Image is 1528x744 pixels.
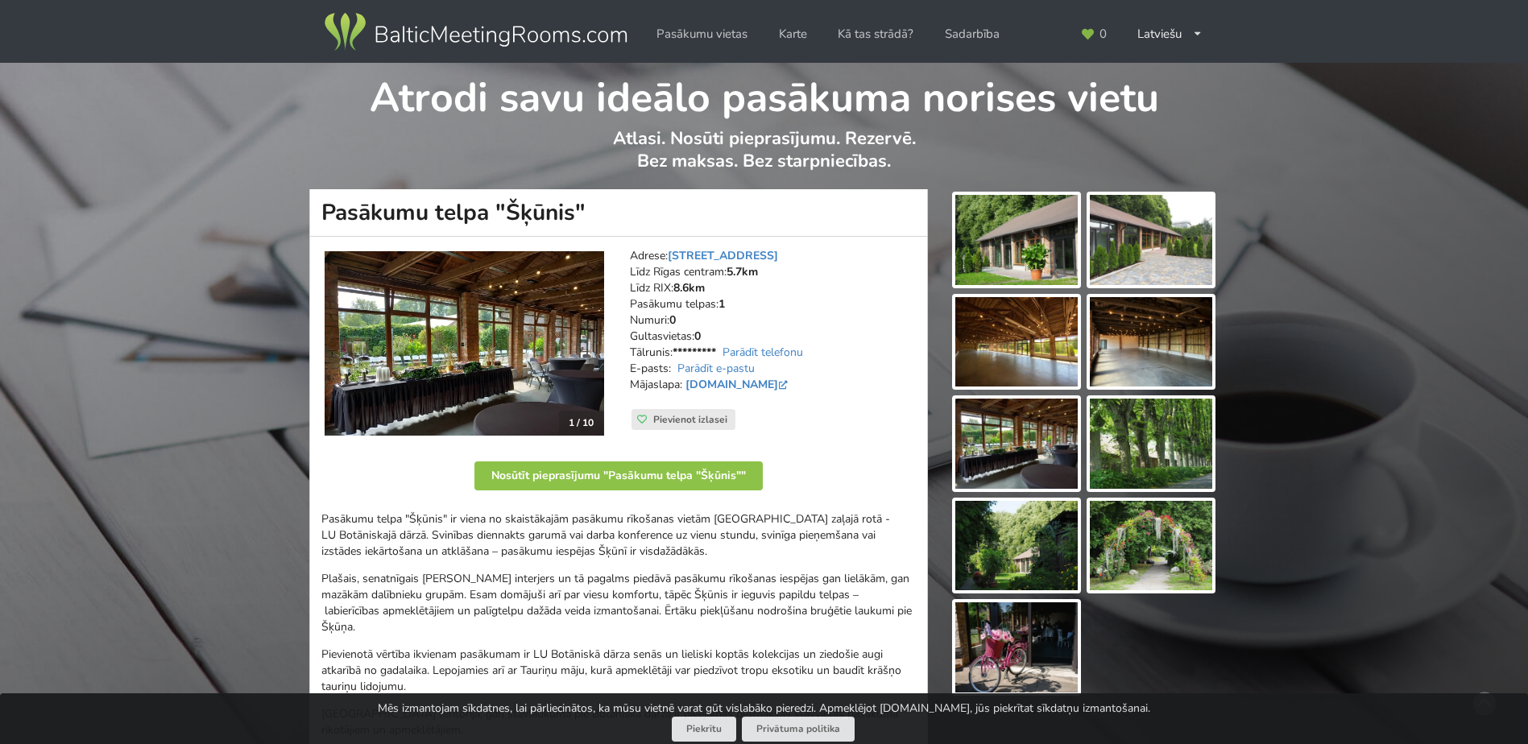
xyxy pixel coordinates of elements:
[955,602,1078,692] img: Pasākumu telpa "Šķūnis" | Rīga | Pasākumu vieta - galerijas bilde
[955,399,1078,489] img: Pasākumu telpa "Šķūnis" | Rīga | Pasākumu vieta - galerijas bilde
[934,19,1011,50] a: Sadarbība
[309,189,928,237] h1: Pasākumu telpa "Šķūnis"
[685,377,791,392] a: [DOMAIN_NAME]
[723,345,803,360] a: Parādīt telefonu
[321,647,916,695] p: Pievienotā vērtība ikvienam pasākumam ir LU Botāniskā dārza senās un lieliski koptās kolekcijas u...
[474,461,763,490] button: Nosūtīt pieprasījumu "Pasākumu telpa "Šķūnis""
[718,296,725,312] strong: 1
[321,571,916,635] p: Plašais, senatnīgais [PERSON_NAME] interjers un tā pagalms piedāvā pasākumu rīkošanas iespējas ga...
[1090,195,1212,285] img: Pasākumu telpa "Šķūnis" | Rīga | Pasākumu vieta - galerijas bilde
[1090,501,1212,591] img: Pasākumu telpa "Šķūnis" | Rīga | Pasākumu vieta - galerijas bilde
[325,251,604,436] img: Neierastas vietas | Rīga | Pasākumu telpa "Šķūnis"
[742,717,855,742] a: Privātuma politika
[310,127,1218,189] p: Atlasi. Nosūti pieprasījumu. Rezervē. Bez maksas. Bez starpniecības.
[826,19,925,50] a: Kā tas strādā?
[630,248,916,409] address: Adrese: Līdz Rīgas centram: Līdz RIX: Pasākumu telpas: Numuri: Gultasvietas: Tālrunis: E-pasts: M...
[321,511,916,560] p: Pasākumu telpa "Šķūnis" ir viena no skaistākajām pasākumu rīkošanas vietām [GEOGRAPHIC_DATA] zaļa...
[1090,399,1212,489] img: Pasākumu telpa "Šķūnis" | Rīga | Pasākumu vieta - galerijas bilde
[310,63,1218,124] h1: Atrodi savu ideālo pasākuma norises vietu
[669,312,676,328] strong: 0
[677,361,755,376] a: Parādīt e-pastu
[645,19,759,50] a: Pasākumu vietas
[653,413,727,426] span: Pievienot izlasei
[955,501,1078,591] img: Pasākumu telpa "Šķūnis" | Rīga | Pasākumu vieta - galerijas bilde
[321,10,630,55] img: Baltic Meeting Rooms
[672,717,736,742] button: Piekrītu
[668,248,778,263] a: [STREET_ADDRESS]
[1099,28,1107,40] span: 0
[673,280,705,296] strong: 8.6km
[955,195,1078,285] img: Pasākumu telpa "Šķūnis" | Rīga | Pasākumu vieta - galerijas bilde
[325,251,604,436] a: Neierastas vietas | Rīga | Pasākumu telpa "Šķūnis" 1 / 10
[694,329,701,344] strong: 0
[559,411,603,435] div: 1 / 10
[768,19,818,50] a: Karte
[1090,297,1212,387] img: Pasākumu telpa "Šķūnis" | Rīga | Pasākumu vieta - galerijas bilde
[727,264,758,279] strong: 5.7km
[1126,19,1214,50] div: Latviešu
[955,297,1078,387] img: Pasākumu telpa "Šķūnis" | Rīga | Pasākumu vieta - galerijas bilde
